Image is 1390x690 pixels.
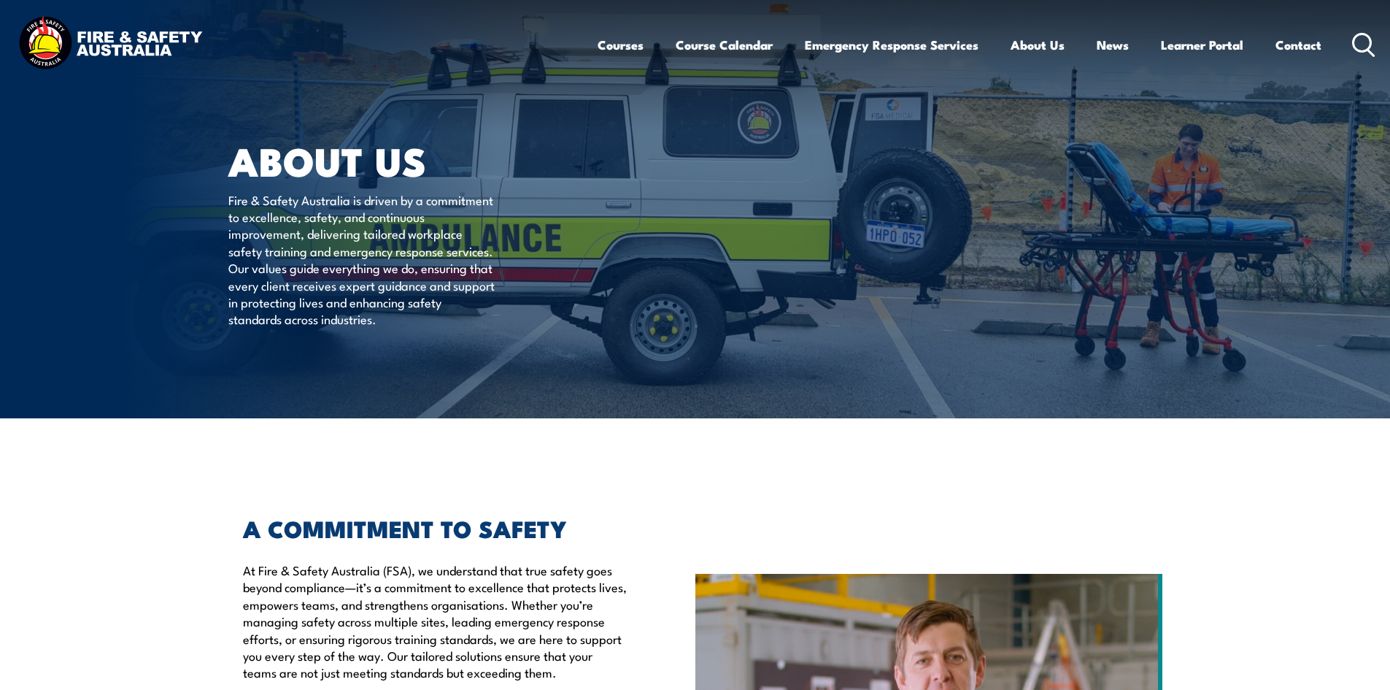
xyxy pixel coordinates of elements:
a: Courses [598,26,644,64]
a: Learner Portal [1161,26,1243,64]
h2: A COMMITMENT TO SAFETY [243,518,628,538]
a: News [1097,26,1129,64]
a: Contact [1275,26,1321,64]
h1: About Us [228,143,589,177]
a: About Us [1011,26,1065,64]
p: At Fire & Safety Australia (FSA), we understand that true safety goes beyond compliance—it’s a co... [243,561,628,681]
a: Emergency Response Services [805,26,978,64]
a: Course Calendar [676,26,773,64]
p: Fire & Safety Australia is driven by a commitment to excellence, safety, and continuous improveme... [228,191,495,328]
